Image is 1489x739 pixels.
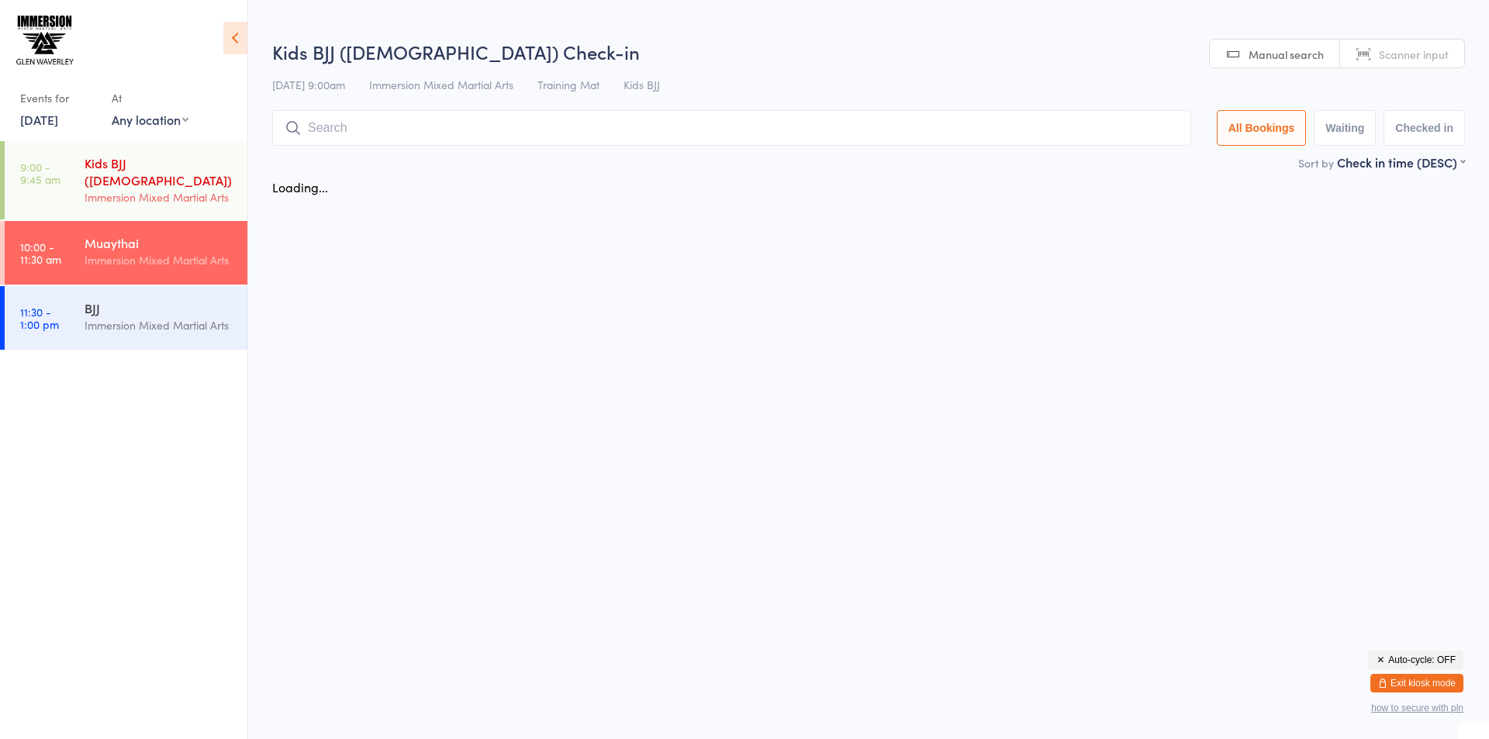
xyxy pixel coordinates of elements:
[1370,674,1463,692] button: Exit kiosk mode
[1384,110,1465,146] button: Checked in
[20,85,96,111] div: Events for
[1337,154,1465,171] div: Check in time (DESC)
[1379,47,1449,62] span: Scanner input
[112,111,188,128] div: Any location
[20,240,61,265] time: 10:00 - 11:30 am
[85,154,234,188] div: Kids BJJ ([DEMOGRAPHIC_DATA])
[85,188,234,206] div: Immersion Mixed Martial Arts
[272,77,345,92] span: [DATE] 9:00am
[272,110,1191,146] input: Search
[1217,110,1307,146] button: All Bookings
[112,85,188,111] div: At
[624,77,660,92] span: Kids BJJ
[85,299,234,316] div: BJJ
[20,161,60,185] time: 9:00 - 9:45 am
[272,39,1465,64] h2: Kids BJJ ([DEMOGRAPHIC_DATA]) Check-in
[5,286,247,350] a: 11:30 -1:00 pmBJJImmersion Mixed Martial Arts
[1314,110,1376,146] button: Waiting
[85,234,234,251] div: Muaythai
[85,251,234,269] div: Immersion Mixed Martial Arts
[1368,651,1463,669] button: Auto-cycle: OFF
[20,306,59,330] time: 11:30 - 1:00 pm
[20,111,58,128] a: [DATE]
[1249,47,1324,62] span: Manual search
[369,77,513,92] span: Immersion Mixed Martial Arts
[1371,703,1463,713] button: how to secure with pin
[85,316,234,334] div: Immersion Mixed Martial Arts
[1298,155,1334,171] label: Sort by
[272,178,328,195] div: Loading...
[537,77,599,92] span: Training Mat
[5,221,247,285] a: 10:00 -11:30 amMuaythaiImmersion Mixed Martial Arts
[16,12,74,70] img: Immersion MMA Glen Waverley
[5,141,247,219] a: 9:00 -9:45 amKids BJJ ([DEMOGRAPHIC_DATA])Immersion Mixed Martial Arts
